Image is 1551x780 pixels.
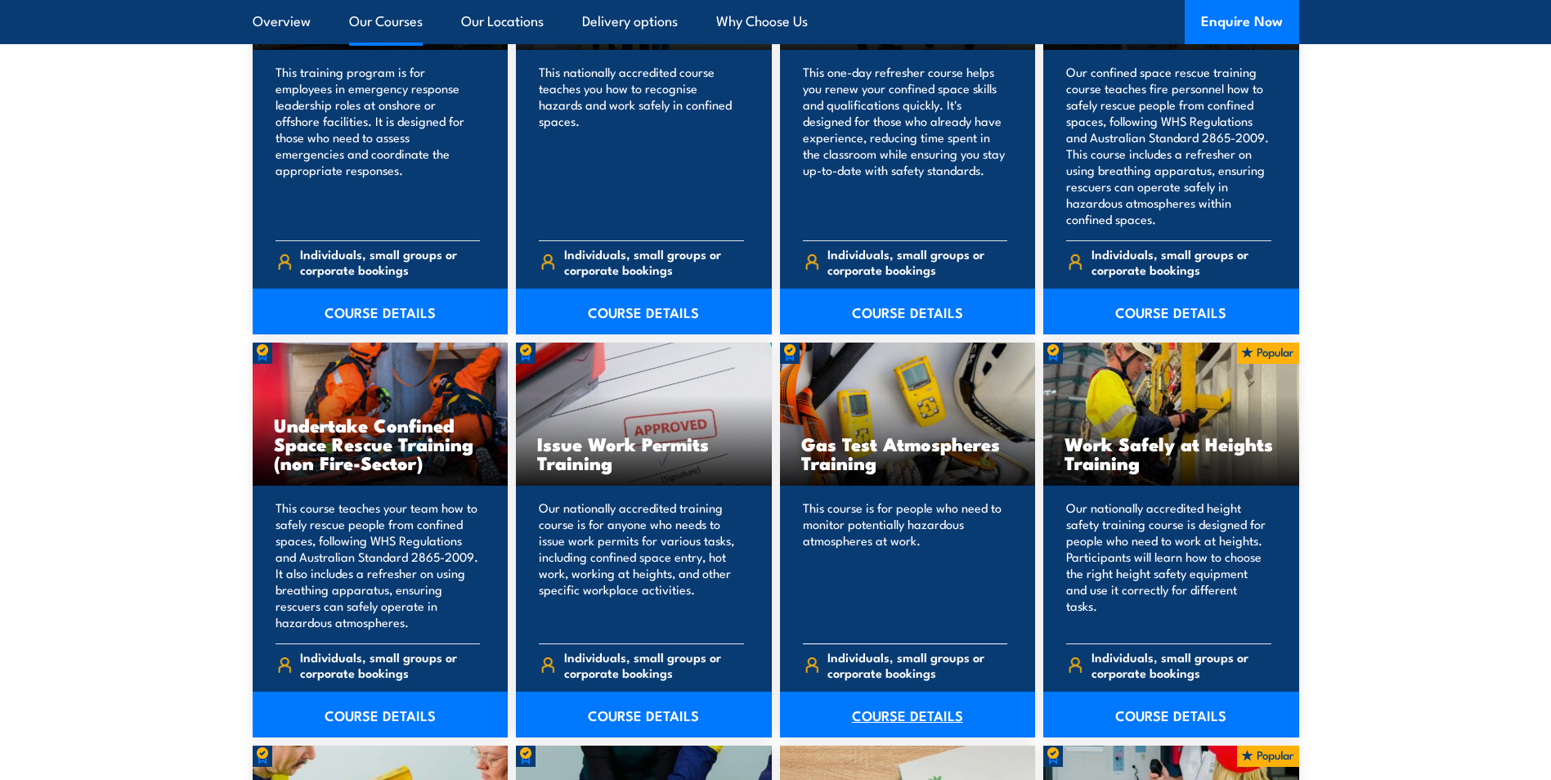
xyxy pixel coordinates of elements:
p: This course is for people who need to monitor potentially hazardous atmospheres at work. [803,500,1008,630]
span: Individuals, small groups or corporate bookings [827,246,1007,277]
p: Our confined space rescue training course teaches fire personnel how to safely rescue people from... [1066,64,1271,227]
h3: Issue Work Permits Training [537,434,751,472]
a: COURSE DETAILS [253,692,509,737]
span: Individuals, small groups or corporate bookings [1092,649,1271,680]
p: This one-day refresher course helps you renew your confined space skills and qualifications quick... [803,64,1008,227]
h3: Gas Test Atmospheres Training [801,434,1015,472]
span: Individuals, small groups or corporate bookings [1092,246,1271,277]
p: Our nationally accredited height safety training course is designed for people who need to work a... [1066,500,1271,630]
span: Individuals, small groups or corporate bookings [300,246,480,277]
a: COURSE DETAILS [516,289,772,334]
span: Individuals, small groups or corporate bookings [300,649,480,680]
span: Individuals, small groups or corporate bookings [827,649,1007,680]
p: This nationally accredited course teaches you how to recognise hazards and work safely in confine... [539,64,744,227]
h3: Undertake Confined Space Rescue Training (non Fire-Sector) [274,415,487,472]
span: Individuals, small groups or corporate bookings [564,246,744,277]
a: COURSE DETAILS [1043,692,1299,737]
a: COURSE DETAILS [516,692,772,737]
a: COURSE DETAILS [780,692,1036,737]
span: Individuals, small groups or corporate bookings [564,649,744,680]
p: This course teaches your team how to safely rescue people from confined spaces, following WHS Reg... [276,500,481,630]
p: Our nationally accredited training course is for anyone who needs to issue work permits for vario... [539,500,744,630]
h3: Work Safely at Heights Training [1065,434,1278,472]
p: This training program is for employees in emergency response leadership roles at onshore or offsh... [276,64,481,227]
a: COURSE DETAILS [780,289,1036,334]
a: COURSE DETAILS [1043,289,1299,334]
a: COURSE DETAILS [253,289,509,334]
